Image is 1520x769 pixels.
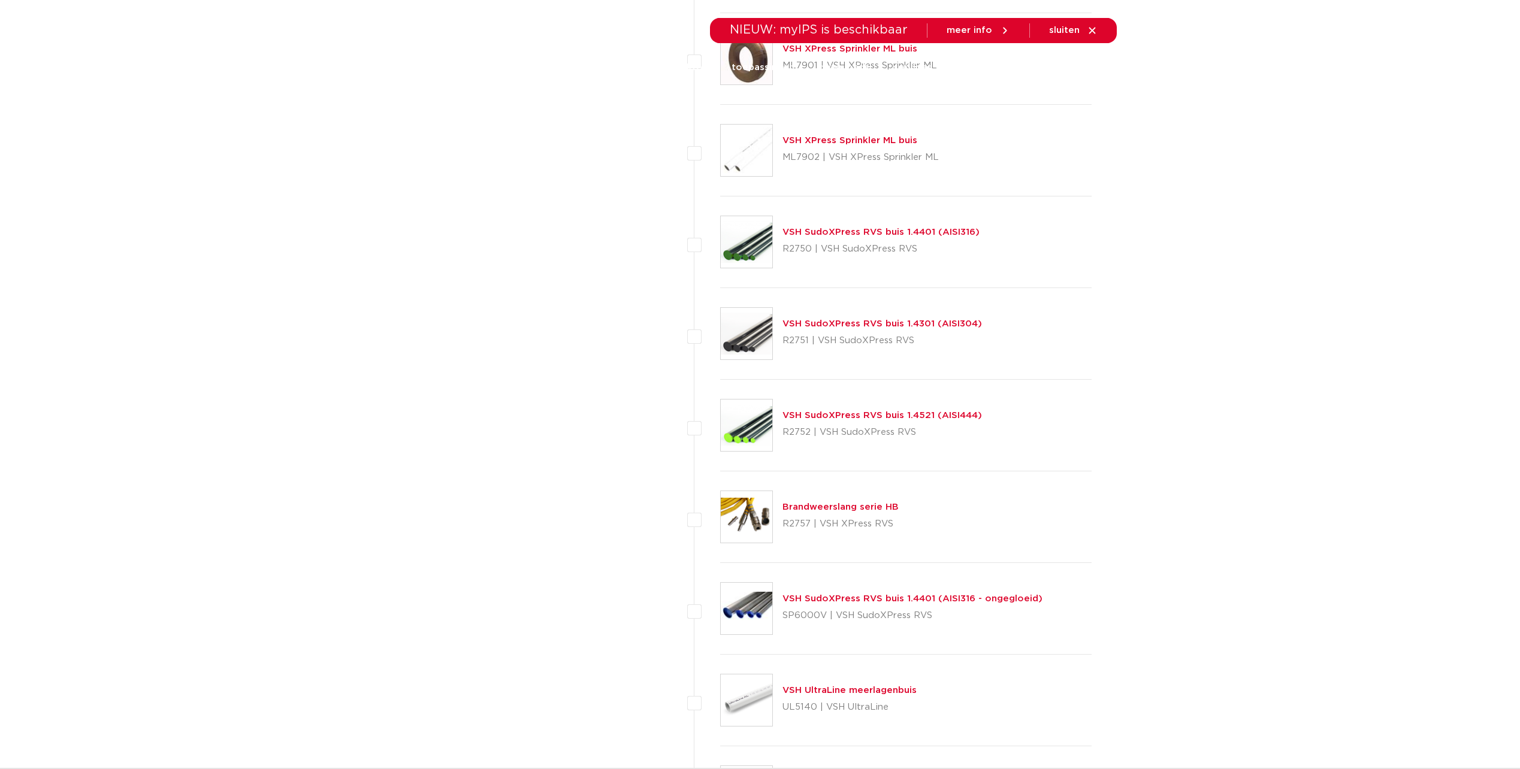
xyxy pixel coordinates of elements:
img: Thumbnail for VSH SudoXPress RVS buis 1.4521 (AISI444) [721,399,772,451]
img: Thumbnail for VSH SudoXPress RVS buis 1.4301 (AISI304) [721,308,772,359]
a: VSH SudoXPress RVS buis 1.4401 (AISI316) [782,228,980,237]
a: VSH SudoXPress RVS buis 1.4301 (AISI304) [782,319,982,328]
p: SP6000V | VSH SudoXPress RVS [782,606,1042,625]
p: R2750 | VSH SudoXPress RVS [782,240,980,259]
a: producten [597,43,645,92]
span: NIEUW: myIPS is beschikbaar [730,24,908,36]
div: my IPS [1057,43,1069,92]
nav: Menu [597,43,997,92]
a: services [893,43,932,92]
a: toepassingen [732,43,794,92]
a: Brandweerslang serie HB [782,502,899,511]
a: markten [669,43,708,92]
a: VSH SudoXPress RVS buis 1.4401 (AISI316 - ongegloeid) [782,594,1042,603]
img: Thumbnail for VSH UltraLine meerlagenbuis [721,674,772,726]
a: VSH SudoXPress RVS buis 1.4521 (AISI444) [782,411,982,420]
a: VSH UltraLine meerlagenbuis [782,686,917,695]
p: R2757 | VSH XPress RVS [782,514,899,534]
a: over ons [956,43,997,92]
a: meer info [947,25,1010,36]
p: R2751 | VSH SudoXPress RVS [782,331,982,350]
span: sluiten [1049,26,1080,35]
a: VSH XPress Sprinkler ML buis [782,136,917,145]
span: meer info [947,26,992,35]
img: Thumbnail for VSH XPress Sprinkler ML buis [721,125,772,176]
a: downloads [818,43,869,92]
img: Thumbnail for Brandweerslang serie HB [721,491,772,543]
a: sluiten [1049,25,1098,36]
img: Thumbnail for VSH SudoXPress RVS buis 1.4401 (AISI316) [721,216,772,268]
p: R2752 | VSH SudoXPress RVS [782,423,982,442]
img: Thumbnail for VSH SudoXPress RVS buis 1.4401 (AISI316 - ongegloeid) [721,583,772,634]
p: UL5140 | VSH UltraLine [782,698,917,717]
p: ML7902 | VSH XPress Sprinkler ML [782,148,939,167]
